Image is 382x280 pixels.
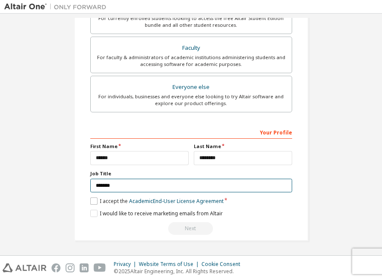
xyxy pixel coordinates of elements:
div: Everyone else [96,81,287,93]
div: You need to provide your academic email [90,222,292,235]
div: Website Terms of Use [139,261,201,268]
img: facebook.svg [52,263,60,272]
div: Cookie Consent [201,261,245,268]
img: linkedin.svg [80,263,89,272]
label: Last Name [194,143,292,150]
label: I would like to receive marketing emails from Altair [90,210,223,217]
p: © 2025 Altair Engineering, Inc. All Rights Reserved. [114,268,245,275]
a: Academic End-User License Agreement [129,197,224,205]
label: Job Title [90,170,292,177]
div: Privacy [114,261,139,268]
div: For currently enrolled students looking to access the free Altair Student Edition bundle and all ... [96,15,287,29]
div: Faculty [96,42,287,54]
label: First Name [90,143,189,150]
div: For faculty & administrators of academic institutions administering students and accessing softwa... [96,54,287,68]
div: Your Profile [90,125,292,139]
img: altair_logo.svg [3,263,46,272]
label: I accept the [90,197,224,205]
img: youtube.svg [94,263,106,272]
img: Altair One [4,3,111,11]
div: For individuals, businesses and everyone else looking to try Altair software and explore our prod... [96,93,287,107]
img: instagram.svg [66,263,75,272]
